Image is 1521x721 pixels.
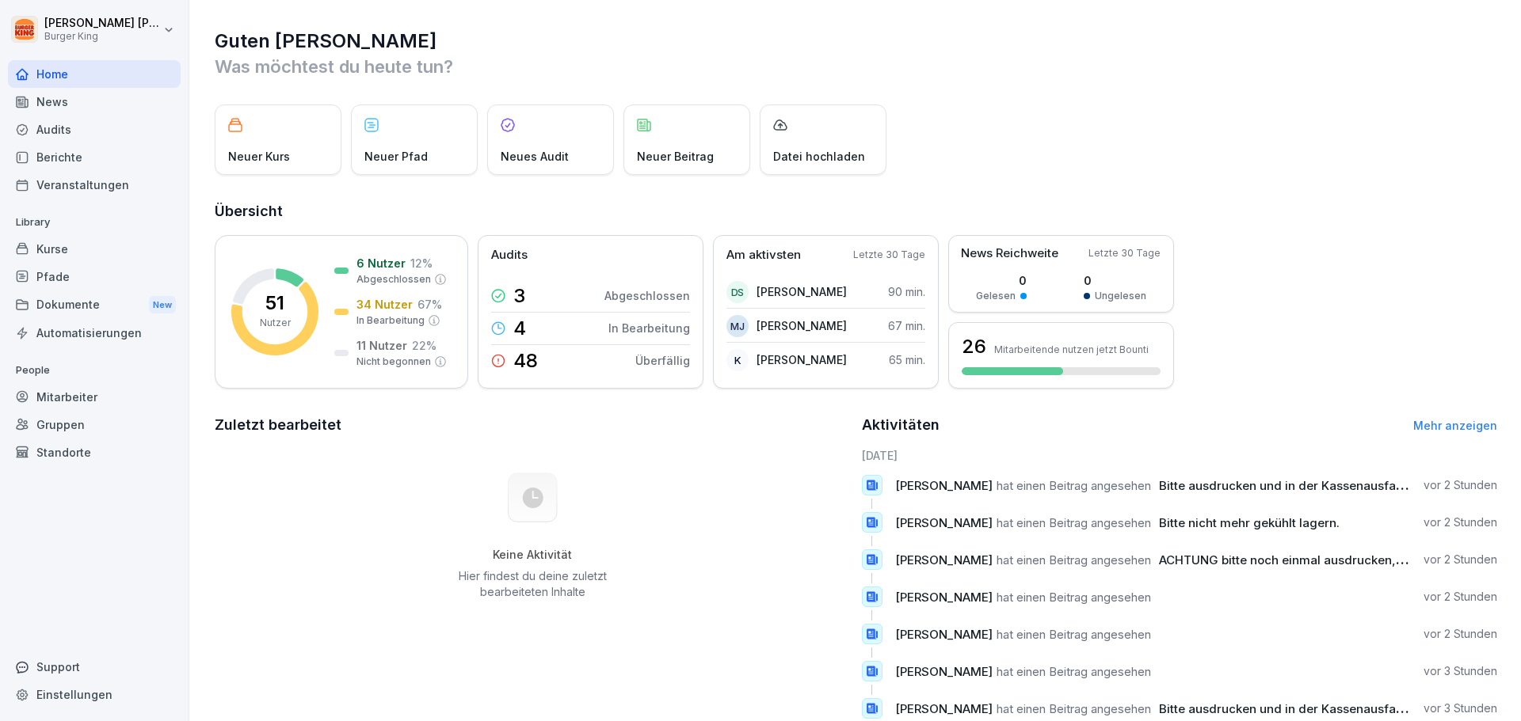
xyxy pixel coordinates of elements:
[265,294,284,313] p: 51
[356,272,431,287] p: Abgeschlossen
[8,263,181,290] a: Pfade
[757,351,847,368] p: [PERSON_NAME]
[604,287,690,304] p: Abgeschlossen
[976,272,1027,289] p: 0
[994,343,1149,355] p: Mitarbeitende nutzen jetzt Bounti
[356,313,425,328] p: In Bearbeitung
[889,351,925,368] p: 65 min.
[895,552,993,567] span: [PERSON_NAME]
[997,627,1151,642] span: hat einen Beitrag angesehen
[895,701,993,716] span: [PERSON_NAME]
[356,355,431,369] p: Nicht begonnen
[773,148,865,165] p: Datei hochladen
[1424,477,1497,493] p: vor 2 Stunden
[961,245,1058,263] p: News Reichweite
[726,315,749,337] div: MJ
[1424,700,1497,716] p: vor 3 Stunden
[997,552,1151,567] span: hat einen Beitrag angesehen
[260,316,291,330] p: Nutzer
[8,383,181,411] a: Mitarbeiter
[8,358,181,383] p: People
[1095,289,1146,303] p: Ungelesen
[853,248,925,262] p: Letzte 30 Tage
[726,246,801,264] p: Am aktivsten
[1084,272,1146,289] p: 0
[356,255,406,271] p: 6 Nutzer
[1424,663,1497,679] p: vor 3 Stunden
[862,414,940,436] h2: Aktivitäten
[8,290,181,320] div: Dokumente
[997,701,1151,716] span: hat einen Beitrag angesehen
[410,255,433,271] p: 12 %
[1424,514,1497,530] p: vor 2 Stunden
[491,246,528,264] p: Audits
[8,438,181,466] a: Standorte
[513,319,526,338] p: 4
[8,88,181,116] a: News
[8,171,181,199] a: Veranstaltungen
[8,290,181,320] a: DokumenteNew
[862,447,1498,464] h6: [DATE]
[726,281,749,303] div: DS
[997,478,1151,493] span: hat einen Beitrag angesehen
[8,116,181,143] a: Audits
[8,411,181,438] a: Gruppen
[8,319,181,347] a: Automatisierungen
[452,568,612,600] p: Hier findest du deine zuletzt bearbeiteten Inhalte
[215,54,1497,79] p: Was möchtest du heute tun?
[513,351,538,370] p: 48
[726,349,749,371] div: K
[895,478,993,493] span: [PERSON_NAME]
[228,148,290,165] p: Neuer Kurs
[8,60,181,88] a: Home
[356,296,413,313] p: 34 Nutzer
[149,296,176,314] div: New
[997,515,1151,530] span: hat einen Beitrag angesehen
[895,664,993,679] span: [PERSON_NAME]
[417,296,442,313] p: 67 %
[895,627,993,642] span: [PERSON_NAME]
[608,320,690,336] p: In Bearbeitung
[997,664,1151,679] span: hat einen Beitrag angesehen
[895,590,993,605] span: [PERSON_NAME]
[8,235,181,263] a: Kurse
[997,590,1151,605] span: hat einen Beitrag angesehen
[962,333,986,360] h3: 26
[364,148,428,165] p: Neuer Pfad
[8,210,181,235] p: Library
[757,317,847,334] p: [PERSON_NAME]
[637,148,714,165] p: Neuer Beitrag
[215,28,1497,54] h1: Guten [PERSON_NAME]
[757,283,847,300] p: [PERSON_NAME]
[1424,626,1497,642] p: vor 2 Stunden
[513,287,525,305] p: 3
[895,515,993,530] span: [PERSON_NAME]
[8,143,181,171] a: Berichte
[44,31,160,42] p: Burger King
[412,337,436,354] p: 22 %
[8,681,181,708] a: Einstellungen
[635,352,690,369] p: Überfällig
[1413,419,1497,432] a: Mehr anzeigen
[44,17,160,30] p: [PERSON_NAME] [PERSON_NAME]
[976,289,1016,303] p: Gelesen
[356,337,407,354] p: 11 Nutzer
[1088,246,1161,260] p: Letzte 30 Tage
[1424,589,1497,605] p: vor 2 Stunden
[1424,552,1497,567] p: vor 2 Stunden
[215,414,851,436] h2: Zuletzt bearbeitet
[888,317,925,334] p: 67 min.
[8,653,181,681] div: Support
